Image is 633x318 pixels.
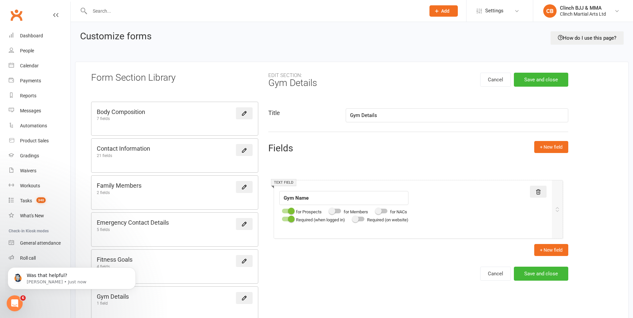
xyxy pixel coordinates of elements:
[367,217,408,222] span: Required (on website)
[20,183,40,188] div: Workouts
[9,178,70,193] a: Workouts
[236,255,253,267] a: Edit this form section
[97,107,145,117] h5: Body Composition
[20,93,36,98] div: Reports
[534,141,568,153] button: + New field
[429,5,458,17] button: Add
[560,11,606,17] div: Clinch Martial Arts Ltd
[97,228,169,232] div: 5 fields
[36,197,46,203] span: 340
[9,58,70,73] a: Calendar
[296,217,345,222] span: Required (when logged in)
[344,209,368,214] span: for Members
[97,181,141,191] h5: Family Members
[543,4,557,18] div: CB
[274,180,563,239] div: Text fieldfor Prospectsfor Membersfor NACsRequired (when logged in)Required (on website)
[9,133,70,148] a: Product Sales
[441,8,449,14] span: Add
[97,301,129,305] div: 1 field
[20,153,39,158] div: Gradings
[268,73,317,88] h3: Gym Details
[20,78,41,83] div: Payments
[9,148,70,163] a: Gradings
[20,168,36,173] div: Waivers
[9,251,70,266] a: Roll call
[97,154,150,158] div: 21 fields
[346,108,568,122] input: Enter form title
[236,144,253,156] a: Edit this form section
[390,209,407,214] span: for NACs
[91,73,176,83] h3: Form Section Library
[20,198,32,203] div: Tasks
[560,5,606,11] div: Clinch BJJ & MMA
[236,218,253,230] a: Edit this form section
[97,117,145,121] div: 7 fields
[80,31,151,42] h1: Customize forms
[268,73,317,78] div: Edit section:
[236,292,253,304] a: Edit this form section
[9,236,70,251] a: General attendance kiosk mode
[485,3,504,18] span: Settings
[97,218,169,228] h5: Emergency Contact Details
[480,73,511,87] button: Cancel
[20,240,61,246] div: General attendance
[9,103,70,118] a: Messages
[20,295,26,301] span: 6
[20,33,43,38] div: Dashboard
[7,295,23,311] iframe: Intercom live chat
[8,7,25,23] a: Clubworx
[268,108,280,118] h5: Title
[20,108,41,113] div: Messages
[97,144,150,154] h5: Contact Information
[530,186,547,198] button: Delete this field
[9,73,70,88] a: Payments
[20,63,39,68] div: Calendar
[5,253,138,300] iframe: Intercom notifications message
[9,28,70,43] a: Dashboard
[88,6,421,16] input: Search...
[480,267,511,281] button: Cancel
[9,163,70,178] a: Waivers
[236,181,253,193] a: Edit this form section
[534,244,568,256] button: + New field
[20,123,47,128] div: Automations
[9,88,70,103] a: Reports
[20,138,49,143] div: Product Sales
[296,209,322,214] span: for Prospects
[20,48,34,53] div: People
[271,179,296,186] div: Text field
[279,191,408,205] input: Enter field label
[9,118,70,133] a: Automations
[9,43,70,58] a: People
[514,73,568,87] button: Save and close
[236,107,253,119] a: Edit this form section
[9,193,70,208] a: Tasks 340
[514,267,568,281] button: Save and close
[268,141,293,156] h5: Fields
[9,208,70,223] a: What's New
[20,213,44,218] div: What's New
[97,191,141,195] div: 2 fields
[551,31,624,45] a: How do I use this page?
